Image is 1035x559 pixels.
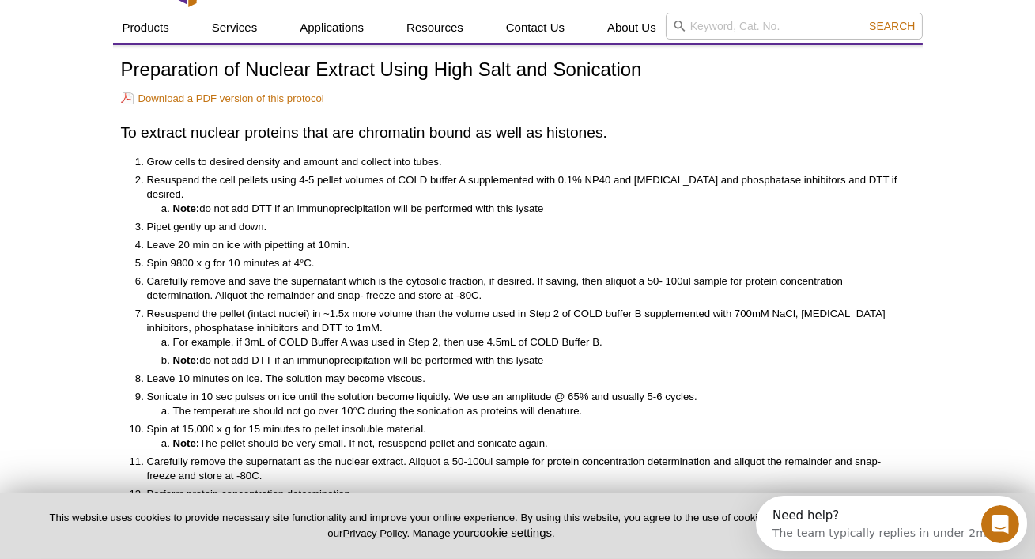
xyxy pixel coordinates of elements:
[17,13,231,26] div: Need help?
[147,390,899,418] li: Sonicate in 10 sec pulses on ice until the solution become liquidly. We use an amplitude @ 65% an...
[147,173,899,216] li: Resuspend the cell pellets using 4-5 pellet volumes of COLD buffer A supplemented with 0.1% NP40 ...
[147,220,899,234] li: Pipet gently up and down.
[756,496,1027,551] iframe: Intercom live chat discovery launcher
[173,354,200,366] strong: Note:
[666,13,923,40] input: Keyword, Cat. No.
[342,527,406,539] a: Privacy Policy
[147,256,899,270] li: Spin 9800 x g for 10 minutes at 4°C.
[173,404,899,418] li: The temperature should not go over 10°C during the sonication as proteins will denature.
[474,526,552,539] button: cookie settings
[17,26,231,43] div: The team typically replies in under 2m
[202,13,267,43] a: Services
[147,455,899,483] li: Carefully remove the supernatant as the nuclear extract. Aliquot a 50-100ul sample for protein co...
[864,19,920,33] button: Search
[173,202,200,214] strong: Note:
[113,13,179,43] a: Products
[147,372,899,386] li: Leave 10 minutes on ice. The solution may become viscous.
[147,155,899,169] li: Grow cells to desired density and amount and collect into tubes.
[173,335,899,349] li: For example, if 3mL of COLD Buffer A was used in Step 2, then use 4.5mL of COLD Buffer B.
[147,487,899,501] li: Perform protein concentration determination.
[173,353,899,368] li: do not add DTT if an immunoprecipitation will be performed with this lysate
[173,436,899,451] li: The pellet should be very small. If not, resuspend pellet and sonicate again.
[173,437,200,449] strong: Note:
[981,505,1019,543] iframe: Intercom live chat
[147,422,899,451] li: Spin at 15,000 x g for 15 minutes to pellet insoluble material.
[147,307,899,368] li: Resuspend the pellet (intact nuclei) in ~1.5x more volume than the volume used in Step 2 of COLD ...
[25,511,857,541] p: This website uses cookies to provide necessary site functionality and improve your online experie...
[173,202,899,216] li: do not add DTT if an immunoprecipitation will be performed with this lysate
[121,122,915,143] h2: To extract nuclear proteins that are chromatin bound as well as histones.
[147,238,899,252] li: Leave 20 min on ice with pipetting at 10min.
[497,13,574,43] a: Contact Us
[290,13,373,43] a: Applications
[6,6,278,50] div: Open Intercom Messenger
[121,91,324,106] a: Download a PDF version of this protocol
[121,59,915,82] h1: Preparation of Nuclear Extract Using High Salt and Sonication
[598,13,666,43] a: About Us
[869,20,915,32] span: Search
[397,13,473,43] a: Resources
[147,274,899,303] li: Carefully remove and save the supernatant which is the cytosolic fraction, if desired. If saving,...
